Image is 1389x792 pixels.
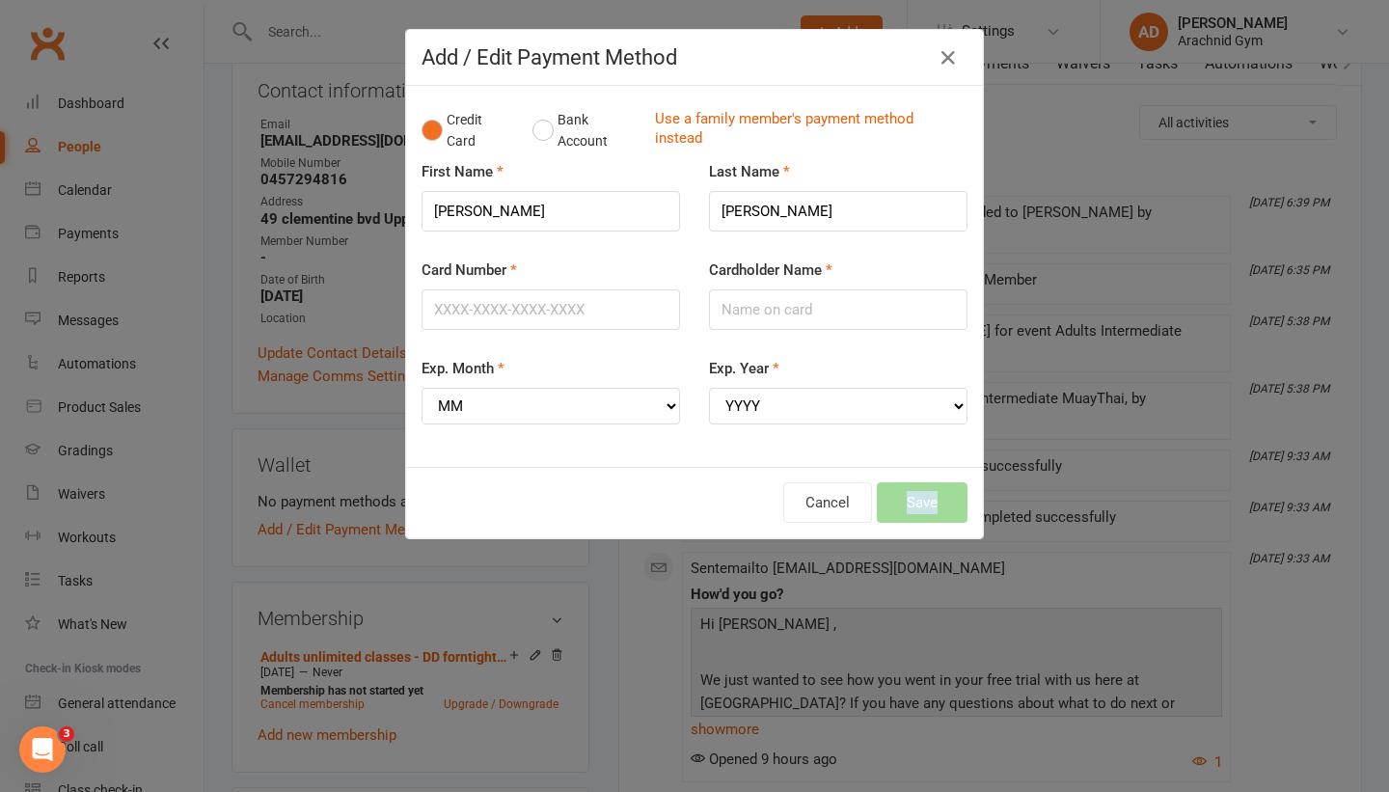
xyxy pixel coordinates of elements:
[19,726,66,773] iframe: Intercom live chat
[422,45,967,69] h4: Add / Edit Payment Method
[422,259,517,282] label: Card Number
[59,726,74,742] span: 3
[709,289,967,330] input: Name on card
[655,109,958,152] a: Use a family member's payment method instead
[422,357,504,380] label: Exp. Month
[422,160,504,183] label: First Name
[532,101,640,160] button: Bank Account
[709,357,779,380] label: Exp. Year
[709,259,832,282] label: Cardholder Name
[422,289,680,330] input: XXXX-XXXX-XXXX-XXXX
[709,160,790,183] label: Last Name
[783,482,872,523] button: Cancel
[422,101,512,160] button: Credit Card
[933,42,964,73] button: Close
